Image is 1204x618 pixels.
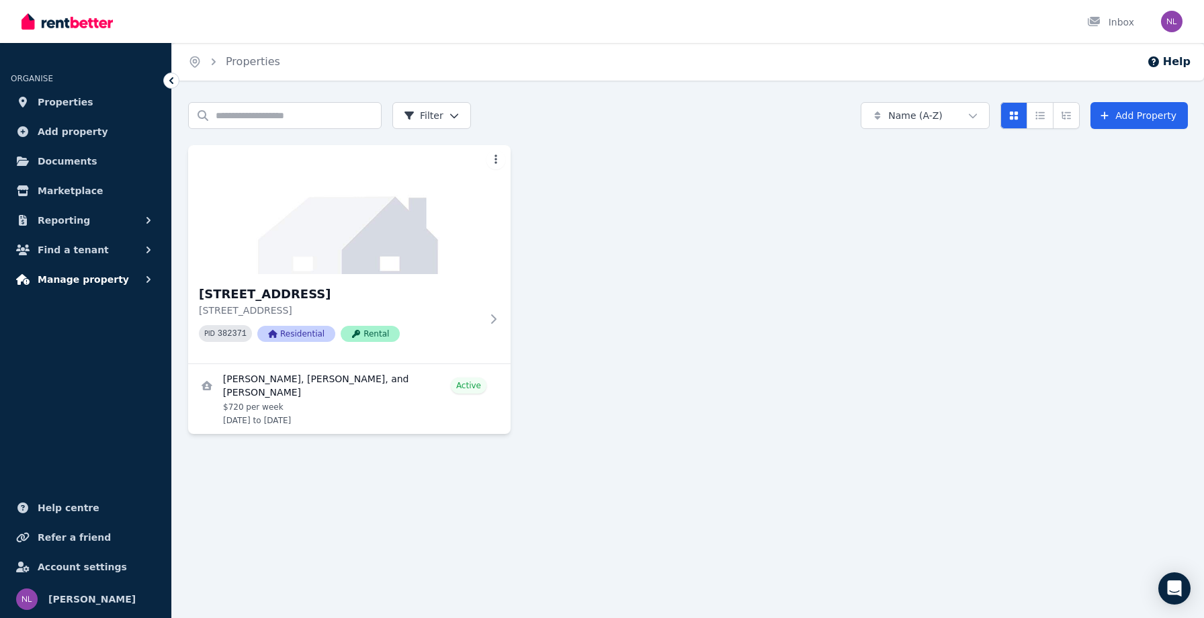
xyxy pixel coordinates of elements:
button: Name (A-Z) [861,102,990,129]
button: Compact list view [1027,102,1053,129]
span: [PERSON_NAME] [48,591,136,607]
span: Marketplace [38,183,103,199]
img: RentBetter [21,11,113,32]
nav: Breadcrumb [172,43,296,81]
span: Help centre [38,500,99,516]
span: Properties [38,94,93,110]
a: Account settings [11,554,161,580]
span: ORGANISE [11,74,53,83]
a: View details for Artem Salnikov, Maksym Marchuk, and Maiia Marchuk [188,364,511,434]
span: Reporting [38,212,90,228]
a: Add Property [1090,102,1188,129]
a: Properties [226,55,280,68]
button: Find a tenant [11,236,161,263]
span: Documents [38,153,97,169]
h3: [STREET_ADDRESS] [199,285,481,304]
a: Documents [11,148,161,175]
span: Rental [341,326,400,342]
a: Add property [11,118,161,145]
small: PID [204,330,215,337]
a: Refer a friend [11,524,161,551]
a: Help centre [11,494,161,521]
span: Add property [38,124,108,140]
span: Account settings [38,559,127,575]
button: Help [1147,54,1191,70]
span: Residential [257,326,335,342]
img: Nadia Lobova [16,588,38,610]
a: 17 Syncarpia St, Marsden Park[STREET_ADDRESS][STREET_ADDRESS]PID 382371ResidentialRental [188,145,511,363]
button: Card view [1000,102,1027,129]
button: Filter [392,102,471,129]
span: Name (A-Z) [888,109,943,122]
span: Refer a friend [38,529,111,545]
div: Open Intercom Messenger [1158,572,1191,605]
img: Nadia Lobova [1161,11,1182,32]
button: More options [486,150,505,169]
span: Manage property [38,271,129,288]
a: Marketplace [11,177,161,204]
code: 382371 [218,329,247,339]
div: Inbox [1087,15,1134,29]
a: Properties [11,89,161,116]
div: View options [1000,102,1080,129]
span: Filter [404,109,443,122]
button: Reporting [11,207,161,234]
button: Manage property [11,266,161,293]
img: 17 Syncarpia St, Marsden Park [188,145,511,274]
button: Expanded list view [1053,102,1080,129]
p: [STREET_ADDRESS] [199,304,481,317]
span: Find a tenant [38,242,109,258]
